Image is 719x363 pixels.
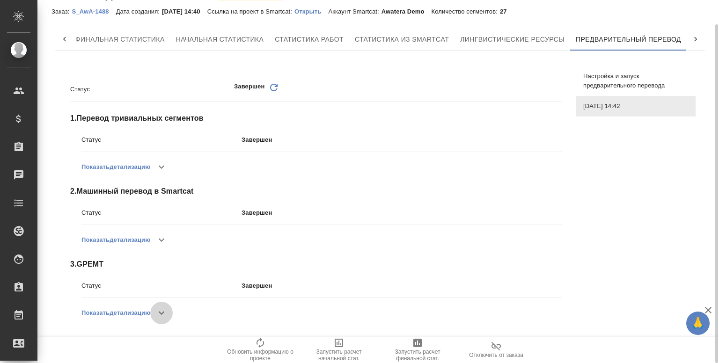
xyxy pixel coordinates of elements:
p: Статус [81,281,242,290]
span: 1 . Перевод тривиальных сегментов [70,113,562,124]
a: S_AwA-1488 [72,7,116,15]
p: Завершен [242,135,562,145]
button: Отключить от заказа [457,337,536,363]
a: Открыть [294,7,328,15]
button: Показатьдетализацию [81,229,150,251]
button: Запустить расчет финальной стат. [378,337,457,363]
span: Запустить расчет начальной стат. [305,348,373,362]
span: Статистика из Smartcat [355,34,449,45]
p: Статус [70,85,234,94]
div: [DATE] 14:42 [576,96,696,116]
p: Открыть [294,8,328,15]
p: Количество сегментов: [432,8,500,15]
span: Отключить от заказа [469,352,523,358]
span: 3 . GPEMT [70,259,562,270]
p: Завершен [242,281,562,290]
p: Статус [81,135,242,145]
button: Запустить расчет начальной стат. [300,337,378,363]
span: 🙏 [690,313,706,333]
p: Завершен [242,208,562,218]
span: Предварительный перевод [576,34,681,45]
p: 27 [500,8,514,15]
p: Дата создания: [116,8,162,15]
button: 🙏 [686,312,710,335]
span: Статистика работ [275,34,344,45]
span: 2 . Машинный перевод в Smartcat [70,186,562,197]
span: Обновить информацию о проекте [227,348,294,362]
p: S_AwA-1488 [72,8,116,15]
span: Настройка и запуск предварительного перевода [583,72,688,90]
p: Заказ: [51,8,72,15]
span: Финальная статистика [75,34,165,45]
p: Статус [81,208,242,218]
span: Запустить расчет финальной стат. [384,348,451,362]
p: Awatera Demo [382,8,432,15]
button: Обновить информацию о проекте [221,337,300,363]
p: [DATE] 14:40 [162,8,207,15]
button: Показатьдетализацию [81,156,150,178]
div: Настройка и запуск предварительного перевода [576,66,696,96]
span: Лингвистические ресурсы [460,34,565,45]
span: Начальная статистика [176,34,264,45]
span: [DATE] 14:42 [583,102,688,111]
p: Аккаунт Smartcat: [328,8,381,15]
button: Показатьдетализацию [81,302,150,324]
p: Ссылка на проект в Smartcat: [207,8,294,15]
p: Завершен [234,82,264,96]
